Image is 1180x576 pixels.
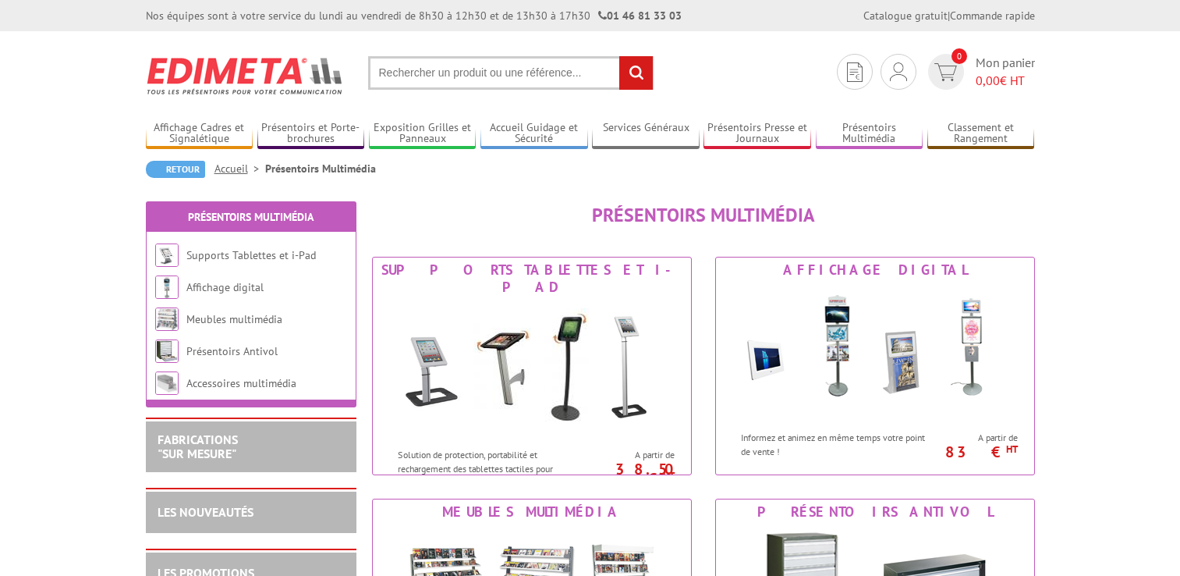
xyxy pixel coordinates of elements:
[377,261,687,296] div: Supports Tablettes et i-Pad
[950,9,1035,23] a: Commande rapide
[976,54,1035,90] span: Mon panier
[847,62,863,82] img: devis rapide
[587,464,675,483] p: 38.50 €
[663,469,675,482] sup: HT
[186,280,264,294] a: Affichage digital
[257,121,365,147] a: Présentoirs et Porte-brochures
[188,210,314,224] a: Présentoirs Multimédia
[186,248,316,262] a: Supports Tablettes et i-Pad
[372,257,692,475] a: Supports Tablettes et i-Pad Supports Tablettes et i-Pad Solution de protection, portabilité et re...
[703,121,811,147] a: Présentoirs Presse et Journaux
[214,162,265,176] a: Accueil
[863,8,1035,23] div: |
[265,161,376,176] li: Présentoirs Multimédia
[720,261,1030,279] div: Affichage digital
[934,63,957,81] img: devis rapide
[715,257,1035,475] a: Affichage digital Affichage digital Informez et animez en même temps votre point de vente ! A par...
[816,121,923,147] a: Présentoirs Multimédia
[863,9,948,23] a: Catalogue gratuit
[146,121,253,147] a: Affichage Cadres et Signalétique
[186,344,278,358] a: Présentoirs Antivol
[155,244,179,267] img: Supports Tablettes et i-Pad
[592,121,700,147] a: Services Généraux
[398,448,591,488] p: Solution de protection, portabilité et rechargement des tablettes tactiles pour professionnels.
[158,432,238,461] a: FABRICATIONS"Sur Mesure"
[146,47,345,105] img: Edimeta
[372,205,1035,226] h1: Présentoirs Multimédia
[186,312,282,326] a: Meubles multimédia
[377,503,687,521] div: Meubles multimédia
[1006,443,1018,456] sup: HT
[186,376,296,390] a: Accessoires multimédia
[731,283,1019,423] img: Affichage digital
[890,62,907,81] img: devis rapide
[155,308,179,331] img: Meubles multimédia
[938,432,1018,444] span: A partir de
[146,8,682,23] div: Nos équipes sont à votre service du lundi au vendredi de 8h30 à 12h30 et de 13h30 à 17h30
[480,121,588,147] a: Accueil Guidage et Sécurité
[155,340,179,363] img: Présentoirs Antivol
[924,54,1035,90] a: devis rapide 0 Mon panier 0,00€ HT
[146,161,205,178] a: Retour
[927,121,1035,147] a: Classement et Rangement
[368,56,654,90] input: Rechercher un produit ou une référence...
[930,447,1018,457] p: 83 €
[976,72,1035,90] span: € HT
[388,300,676,440] img: Supports Tablettes et i-Pad
[158,504,253,520] a: LES NOUVEAUTÉS
[598,9,682,23] strong: 01 46 81 33 03
[976,73,1000,88] span: 0,00
[155,276,179,299] img: Affichage digital
[619,56,653,90] input: rechercher
[741,431,934,457] p: Informez et animez en même temps votre point de vente !
[720,503,1030,521] div: Présentoirs Antivol
[155,372,179,395] img: Accessoires multimédia
[369,121,477,147] a: Exposition Grilles et Panneaux
[595,449,675,461] span: A partir de
[951,48,967,64] span: 0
